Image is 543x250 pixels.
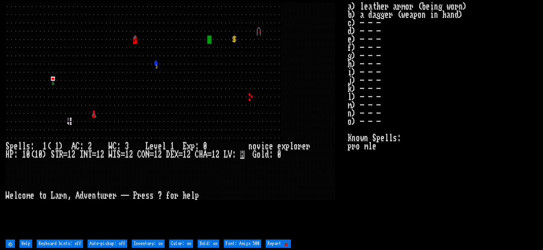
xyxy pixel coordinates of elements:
div: L [146,142,150,151]
div: C [137,151,141,159]
div: 2 [216,151,220,159]
div: T [55,151,59,159]
div: 1 [125,151,129,159]
div: o [43,192,47,200]
div: E [170,151,174,159]
input: Report 🐞 [266,240,291,248]
div: 1 [96,151,100,159]
div: s [150,192,154,200]
div: V [228,151,232,159]
div: s [146,192,150,200]
div: t [96,192,100,200]
div: x [187,142,191,151]
div: a [55,192,59,200]
div: 1 [170,142,174,151]
div: l [290,142,294,151]
div: 0 [26,151,30,159]
div: N [84,151,88,159]
input: Bold: on [198,240,219,248]
div: n [248,142,253,151]
div: v [154,142,158,151]
div: s [26,142,30,151]
stats: a) leather armor (being worn) b) a dagger (weapon in hand) c) - - - d) - - - e) - - - f) - - - g)... [348,3,538,238]
div: = [121,151,125,159]
div: e [150,142,154,151]
input: Auto-pickup: off [88,240,127,248]
div: 0 [39,151,43,159]
div: r [137,192,141,200]
div: m [26,192,30,200]
div: p [191,142,195,151]
div: f [166,192,170,200]
div: ( [47,142,51,151]
div: l [14,192,18,200]
div: 0 [203,142,207,151]
div: : [14,151,18,159]
div: N [146,151,150,159]
div: C [113,142,117,151]
div: H [6,151,10,159]
div: = [150,151,154,159]
div: : [269,151,273,159]
div: c [18,192,22,200]
div: S [51,151,55,159]
div: 2 [187,151,191,159]
div: v [257,142,261,151]
div: C [76,142,80,151]
div: - [125,192,129,200]
div: l [22,142,26,151]
div: o [170,192,174,200]
div: 2 [100,151,104,159]
div: X [174,151,179,159]
div: : [80,142,84,151]
div: 3 [125,142,129,151]
div: O [141,151,146,159]
div: l [261,151,265,159]
div: L [224,151,228,159]
div: v [84,192,88,200]
div: = [63,151,67,159]
div: 1 [43,142,47,151]
div: ) [43,151,47,159]
div: 1 [67,151,71,159]
div: I [113,151,117,159]
div: = [92,151,96,159]
div: d [265,151,269,159]
div: r [174,192,179,200]
div: : [117,142,121,151]
div: e [302,142,306,151]
div: u [100,192,104,200]
div: p [195,192,199,200]
input: Keyboard hints: off [37,240,83,248]
div: 1 [34,151,39,159]
div: r [104,192,109,200]
div: : [195,142,199,151]
input: Help [19,240,32,248]
div: e [88,192,92,200]
div: r [306,142,310,151]
div: = [207,151,211,159]
div: r [298,142,302,151]
div: W [109,151,113,159]
div: A [71,142,76,151]
div: A [203,151,207,159]
div: = [179,151,183,159]
div: A [76,192,80,200]
div: E [183,142,187,151]
div: P [133,192,137,200]
div: 2 [88,142,92,151]
div: R [59,151,63,159]
mark: H [240,151,244,159]
div: H [199,151,203,159]
div: c [265,142,269,151]
div: 1 [22,151,26,159]
div: o [294,142,298,151]
div: l [18,142,22,151]
div: S [6,142,10,151]
div: ? [158,192,162,200]
div: 0 [277,151,281,159]
div: r [59,192,63,200]
div: P [10,151,14,159]
div: L [51,192,55,200]
div: ) [59,142,63,151]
